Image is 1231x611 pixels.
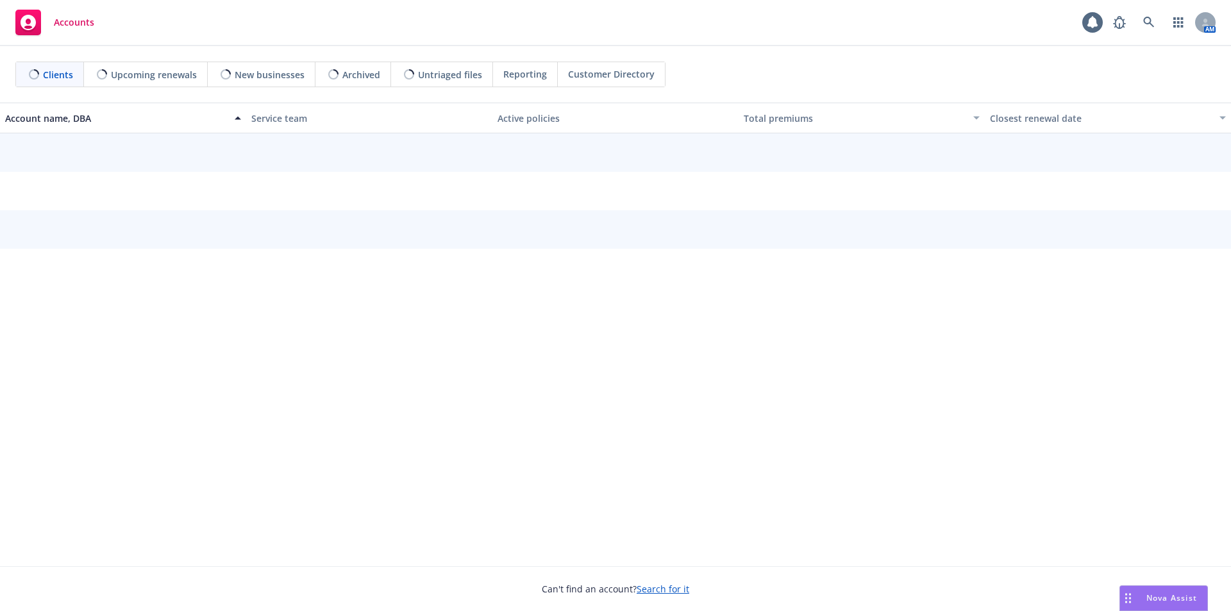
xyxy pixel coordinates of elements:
a: Search for it [637,583,689,595]
a: Switch app [1166,10,1191,35]
div: Drag to move [1120,586,1136,610]
a: Report a Bug [1107,10,1132,35]
span: Archived [342,68,380,81]
div: Active policies [498,112,733,125]
a: Accounts [10,4,99,40]
div: Account name, DBA [5,112,227,125]
button: Total premiums [739,103,985,133]
div: Service team [251,112,487,125]
span: Nova Assist [1146,592,1197,603]
span: Untriaged files [418,68,482,81]
a: Search [1136,10,1162,35]
button: Active policies [492,103,739,133]
span: Accounts [54,17,94,28]
span: Customer Directory [568,67,655,81]
button: Nova Assist [1119,585,1208,611]
span: Upcoming renewals [111,68,197,81]
button: Closest renewal date [985,103,1231,133]
div: Closest renewal date [990,112,1212,125]
span: Reporting [503,67,547,81]
span: Can't find an account? [542,582,689,596]
span: New businesses [235,68,305,81]
div: Total premiums [744,112,966,125]
span: Clients [43,68,73,81]
button: Service team [246,103,492,133]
